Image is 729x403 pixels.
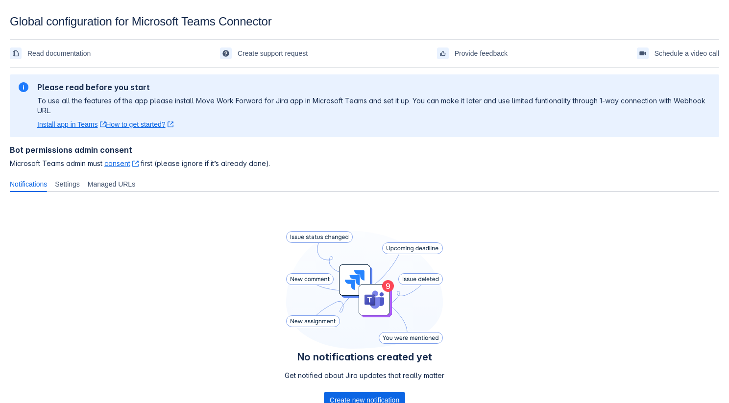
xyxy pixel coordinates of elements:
[18,81,29,93] span: information
[220,46,308,61] a: Create support request
[12,49,20,57] span: documentation
[285,371,444,380] p: Get notified about Jira updates that really matter
[222,49,230,57] span: support
[10,159,719,168] span: Microsoft Teams admin must first (please ignore if it’s already done).
[639,49,647,57] span: videoCall
[455,46,508,61] span: Provide feedback
[285,351,444,363] h4: No notifications created yet
[637,46,719,61] a: Schedule a video call
[88,179,135,189] span: Managed URLs
[37,119,106,129] a: Install app in Teams
[238,46,308,61] span: Create support request
[27,46,91,61] span: Read documentation
[439,49,447,57] span: feedback
[37,96,711,116] p: To use all the features of the app please install Move Work Forward for Jira app in Microsoft Tea...
[10,15,719,28] div: Global configuration for Microsoft Teams Connector
[55,179,80,189] span: Settings
[104,159,139,167] a: consent
[655,46,719,61] span: Schedule a video call
[10,179,47,189] span: Notifications
[10,46,91,61] a: Read documentation
[37,82,711,92] h2: Please read before you start
[437,46,508,61] a: Provide feedback
[10,145,719,155] h4: Bot permissions admin consent
[106,119,173,129] a: How to get started?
